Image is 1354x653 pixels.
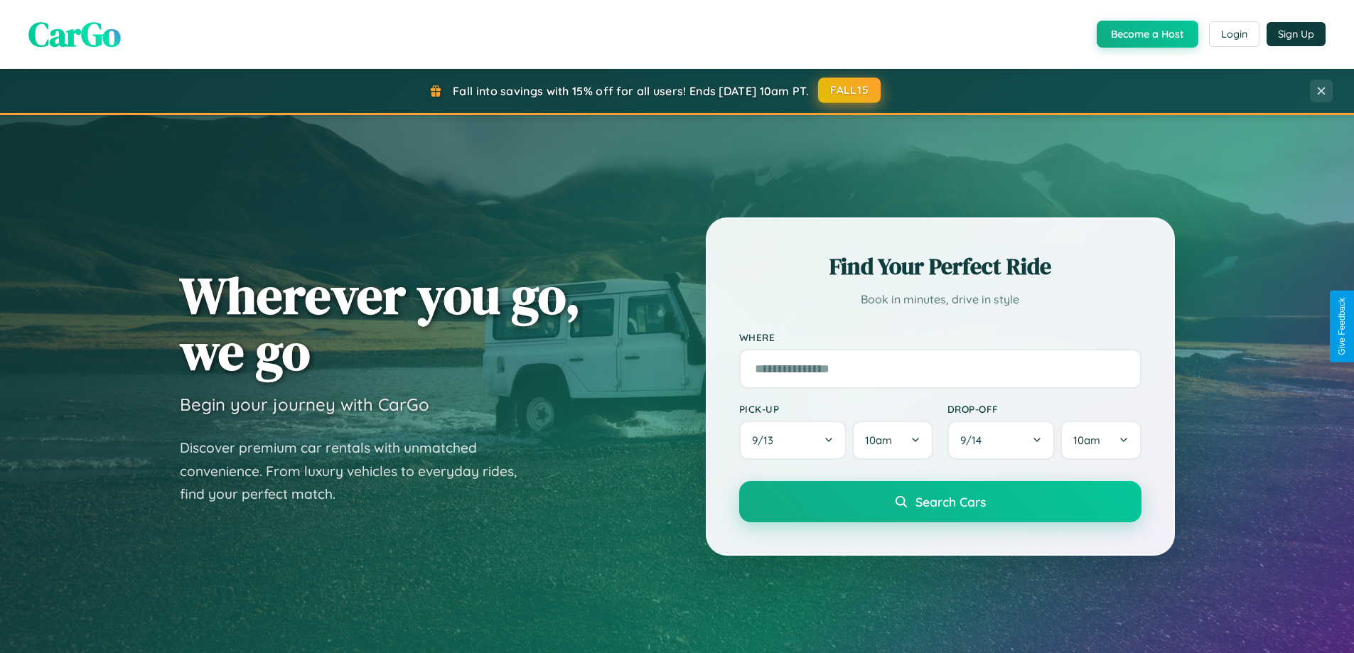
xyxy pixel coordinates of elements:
span: Search Cars [915,494,986,509]
span: CarGo [28,11,121,58]
div: Give Feedback [1337,298,1347,355]
button: 9/14 [947,421,1055,460]
h3: Begin your journey with CarGo [180,394,429,415]
span: 9 / 14 [960,433,989,447]
span: 9 / 13 [752,433,780,447]
h1: Wherever you go, we go [180,267,581,379]
button: 9/13 [739,421,847,460]
button: 10am [852,421,933,460]
span: 10am [865,433,892,447]
button: 10am [1060,421,1141,460]
p: Book in minutes, drive in style [739,289,1141,310]
label: Drop-off [947,403,1141,415]
label: Where [739,331,1141,343]
p: Discover premium car rentals with unmatched convenience. From luxury vehicles to everyday rides, ... [180,436,535,506]
h2: Find Your Perfect Ride [739,251,1141,282]
button: Sign Up [1267,22,1326,46]
button: Login [1209,21,1259,47]
button: Become a Host [1097,21,1198,48]
label: Pick-up [739,403,933,415]
button: FALL15 [818,77,881,103]
span: Fall into savings with 15% off for all users! Ends [DATE] 10am PT. [453,84,809,98]
span: 10am [1073,433,1100,447]
button: Search Cars [739,481,1141,522]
